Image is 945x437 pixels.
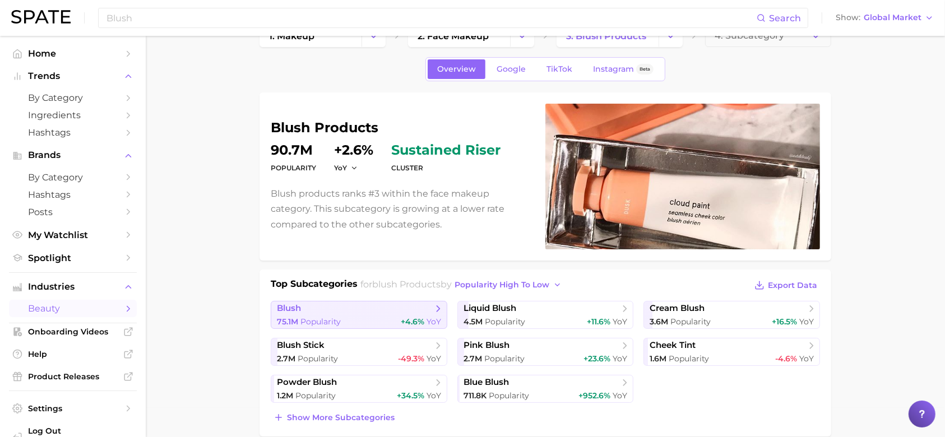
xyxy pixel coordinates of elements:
span: Popularity [484,354,525,364]
span: Overview [437,64,476,74]
span: Log Out [28,426,132,436]
dt: cluster [391,161,501,175]
span: 2.7m [464,354,482,364]
span: Spotlight [28,253,118,263]
a: Posts [9,203,137,221]
span: 3. blush products [566,31,646,41]
button: Change Category [362,25,386,47]
a: liquid blush4.5m Popularity+11.6% YoY [457,301,634,329]
a: cheek tint1.6m Popularity-4.6% YoY [643,338,820,366]
span: 4.5m [464,317,483,327]
h1: Top Subcategories [271,277,358,294]
span: by Category [28,92,118,103]
span: Beta [640,64,650,74]
span: 3.6m [650,317,668,327]
span: YoY [334,163,347,173]
a: Hashtags [9,186,137,203]
span: Industries [28,282,118,292]
dd: +2.6% [334,143,373,157]
a: InstagramBeta [583,59,663,79]
a: 3. blush products [557,25,659,47]
span: YoY [613,317,627,327]
span: Onboarding Videos [28,327,118,337]
span: 4. Subcategory [715,31,784,41]
a: cream blush3.6m Popularity+16.5% YoY [643,301,820,329]
a: blush stick2.7m Popularity-49.3% YoY [271,338,447,366]
span: Brands [28,150,118,160]
p: Blush products ranks #3 within the face makeup category. This subcategory is growing at a lower r... [271,186,532,232]
span: Product Releases [28,371,118,382]
button: YoY [334,163,358,173]
span: Popularity [489,390,529,401]
span: YoY [799,354,814,364]
button: 4. Subcategory [705,25,831,47]
span: 1.2m [277,390,293,401]
span: 2.7m [277,354,295,364]
a: Help [9,346,137,362]
a: Settings [9,400,137,417]
dd: 90.7m [271,143,316,157]
button: Show more subcategories [271,410,397,425]
span: Show more subcategories [287,413,395,422]
span: 1.6m [650,354,666,364]
span: cheek tint [650,340,696,351]
a: powder blush1.2m Popularity+34.5% YoY [271,375,447,403]
a: Ingredients [9,106,137,124]
span: +34.5% [397,390,424,401]
a: by Category [9,89,137,106]
button: Brands [9,147,137,164]
a: pink blush2.7m Popularity+23.6% YoY [457,338,634,366]
span: Ingredients [28,110,118,120]
span: Posts [28,207,118,217]
span: blush stick [277,340,325,351]
span: YoY [799,317,814,327]
span: Show [836,15,860,21]
span: Popularity [669,354,709,364]
span: Global Market [864,15,921,21]
button: Export Data [752,277,820,293]
span: 2. face makeup [418,31,489,41]
input: Search here for a brand, industry, or ingredient [105,8,757,27]
a: Overview [428,59,485,79]
span: pink blush [464,340,509,351]
img: SPATE [11,10,71,24]
span: blush products [373,279,441,290]
a: by Category [9,169,137,186]
span: blush [277,303,301,314]
span: 711.8k [464,390,487,401]
span: Hashtags [28,127,118,138]
span: TikTok [546,64,572,74]
span: by Category [28,172,118,183]
span: Popularity [485,317,525,327]
span: Popularity [300,317,341,327]
a: beauty [9,300,137,317]
span: +4.6% [401,317,424,327]
span: +16.5% [772,317,797,327]
span: sustained riser [391,143,501,157]
span: Popularity [670,317,711,327]
span: Search [769,13,801,24]
span: YoY [427,354,441,364]
span: +11.6% [587,317,610,327]
span: +952.6% [578,390,610,401]
a: 2. face makeup [408,25,510,47]
span: 1. makeup [269,31,314,41]
span: Hashtags [28,189,118,200]
button: ShowGlobal Market [833,11,937,25]
span: liquid blush [464,303,516,314]
span: YoY [427,317,441,327]
span: Trends [28,71,118,81]
span: Google [497,64,526,74]
span: powder blush [277,377,337,388]
a: blush75.1m Popularity+4.6% YoY [271,301,447,329]
span: -49.3% [398,354,424,364]
span: Instagram [593,64,634,74]
button: Change Category [510,25,534,47]
span: popularity high to low [455,280,550,290]
a: 1. makeup [260,25,362,47]
span: Popularity [295,390,336,401]
span: beauty [28,303,118,314]
a: My Watchlist [9,226,137,244]
button: Change Category [659,25,683,47]
span: YoY [427,390,441,401]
